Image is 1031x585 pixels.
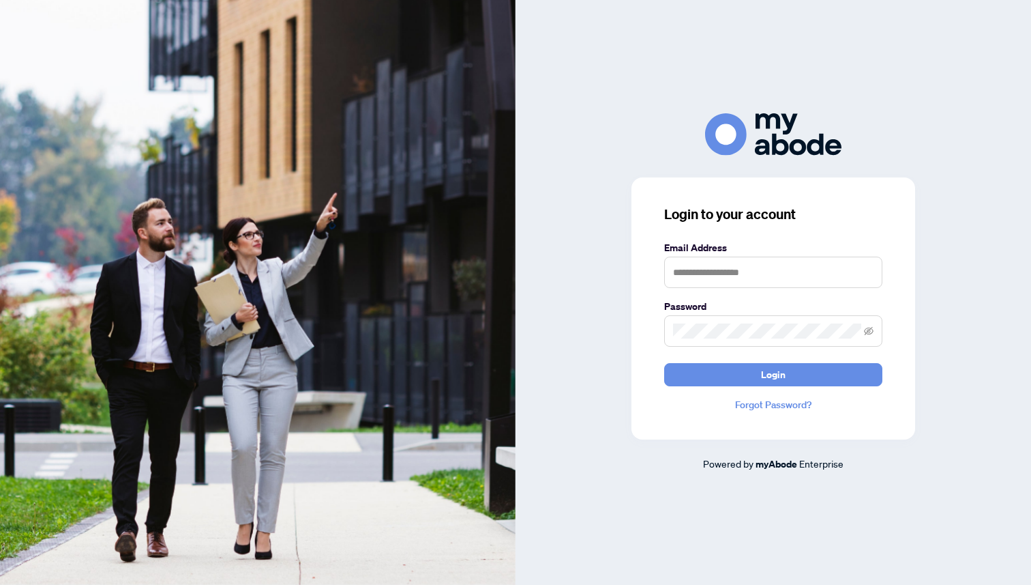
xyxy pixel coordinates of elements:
span: Enterprise [799,457,843,470]
span: Powered by [703,457,753,470]
a: myAbode [756,457,797,472]
label: Email Address [664,240,882,255]
button: Login [664,363,882,386]
h3: Login to your account [664,205,882,224]
span: Login [761,364,786,386]
img: ma-logo [705,113,841,155]
label: Password [664,299,882,314]
span: eye-invisible [864,326,873,336]
a: Forgot Password? [664,397,882,412]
